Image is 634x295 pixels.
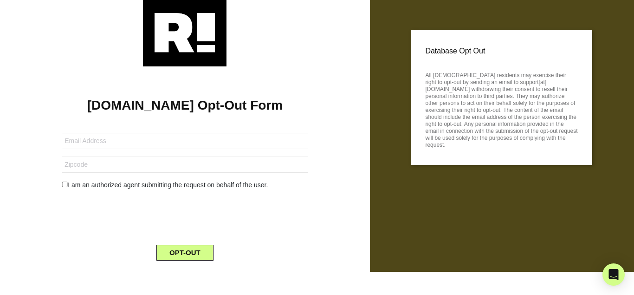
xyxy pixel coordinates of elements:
[425,44,578,58] p: Database Opt Out
[55,180,315,190] div: I am an authorized agent submitting the request on behalf of the user.
[62,157,308,173] input: Zipcode
[425,69,578,149] p: All [DEMOGRAPHIC_DATA] residents may exercise their right to opt-out by sending an email to suppo...
[602,263,625,286] div: Open Intercom Messenger
[156,245,213,261] button: OPT-OUT
[14,98,356,113] h1: [DOMAIN_NAME] Opt-Out Form
[62,133,308,149] input: Email Address
[114,197,255,234] iframe: reCAPTCHA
